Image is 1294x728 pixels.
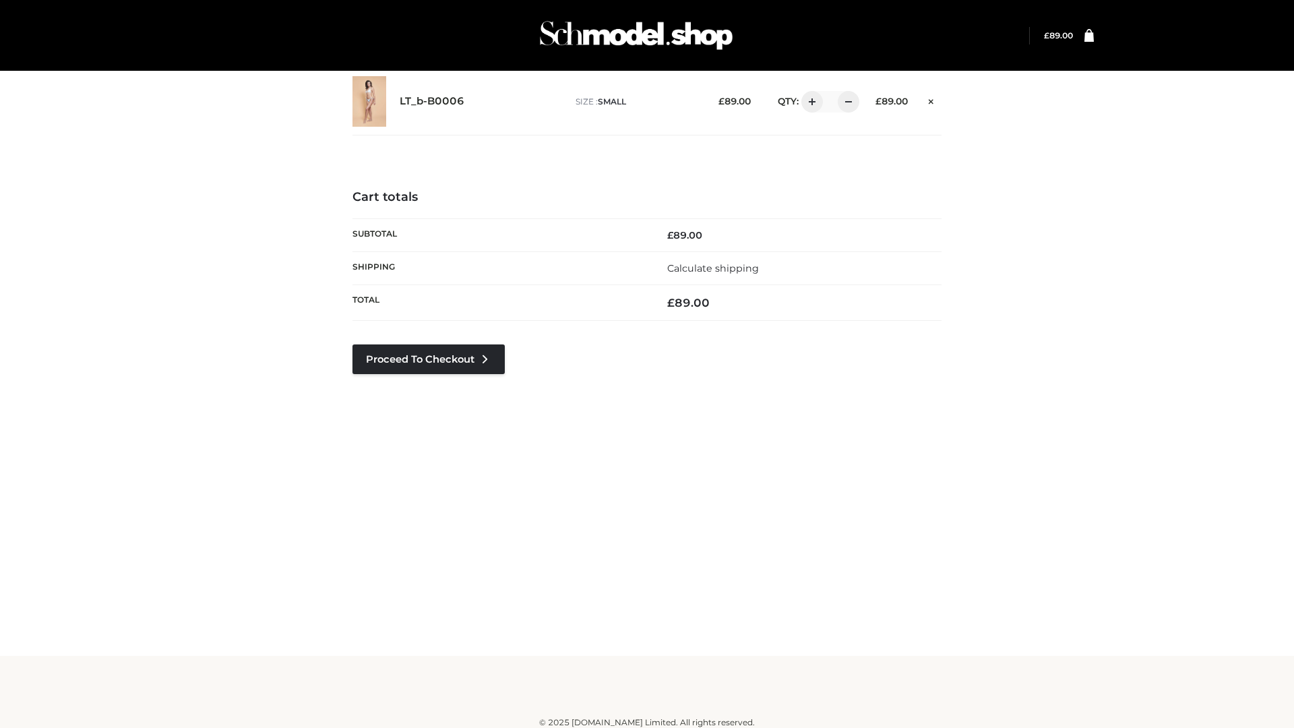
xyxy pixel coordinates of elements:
img: Schmodel Admin 964 [535,9,737,62]
span: £ [1044,30,1049,40]
span: £ [667,229,673,241]
a: £89.00 [1044,30,1073,40]
bdi: 89.00 [875,96,908,107]
h4: Cart totals [352,190,942,205]
span: £ [875,96,882,107]
th: Total [352,285,647,321]
th: Subtotal [352,218,647,251]
span: SMALL [598,96,626,107]
span: £ [718,96,725,107]
a: Remove this item [921,91,942,109]
bdi: 89.00 [718,96,751,107]
p: size : [576,96,698,108]
bdi: 89.00 [667,296,710,309]
bdi: 89.00 [667,229,702,241]
a: LT_b-B0006 [400,95,464,108]
span: £ [667,296,675,309]
a: Calculate shipping [667,262,759,274]
a: Proceed to Checkout [352,344,505,374]
th: Shipping [352,251,647,284]
bdi: 89.00 [1044,30,1073,40]
div: QTY: [764,91,855,113]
